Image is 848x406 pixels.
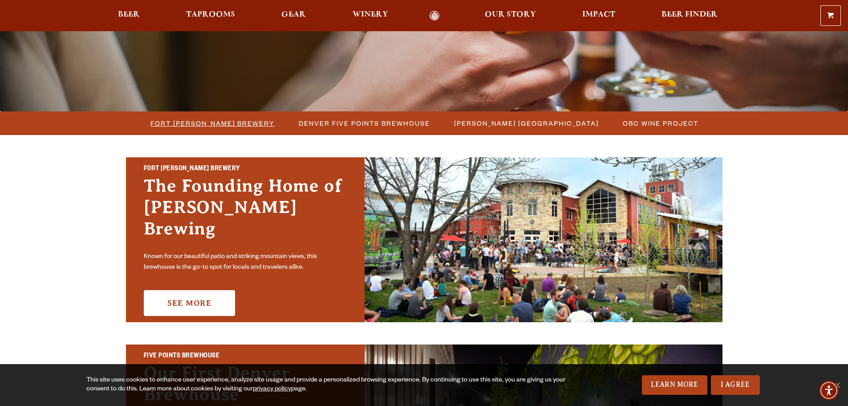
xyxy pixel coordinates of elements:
[353,11,388,18] span: Winery
[150,117,275,130] span: Fort [PERSON_NAME] Brewery
[186,11,235,18] span: Taprooms
[144,252,347,273] p: Known for our beautiful patio and striking mountain views, this brewhouse is the go-to spot for l...
[118,11,140,18] span: Beer
[485,11,536,18] span: Our Story
[253,386,291,393] a: privacy policy
[293,117,434,130] a: Denver Five Points Brewhouse
[582,11,615,18] span: Impact
[454,117,599,130] span: [PERSON_NAME] [GEOGRAPHIC_DATA]
[418,11,451,21] a: Odell Home
[623,117,698,130] span: OBC Wine Project
[576,11,621,21] a: Impact
[656,11,723,21] a: Beer Finder
[145,117,279,130] a: Fort [PERSON_NAME] Brewery
[112,11,146,21] a: Beer
[144,351,347,362] h2: Five Points Brewhouse
[347,11,394,21] a: Winery
[180,11,241,21] a: Taprooms
[144,164,347,175] h2: Fort [PERSON_NAME] Brewery
[86,376,568,394] div: This site uses cookies to enhance user experience, analyze site usage and provide a personalized ...
[711,375,760,395] a: I Agree
[661,11,718,18] span: Beer Finder
[276,11,312,21] a: Gear
[479,11,542,21] a: Our Story
[144,290,235,316] a: See More
[819,381,839,400] div: Accessibility Menu
[642,375,707,395] a: Learn More
[365,157,722,322] img: Fort Collins Brewery & Taproom'
[299,117,430,130] span: Denver Five Points Brewhouse
[144,175,347,248] h3: The Founding Home of [PERSON_NAME] Brewing
[617,117,703,130] a: OBC Wine Project
[281,11,306,18] span: Gear
[449,117,603,130] a: [PERSON_NAME] [GEOGRAPHIC_DATA]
